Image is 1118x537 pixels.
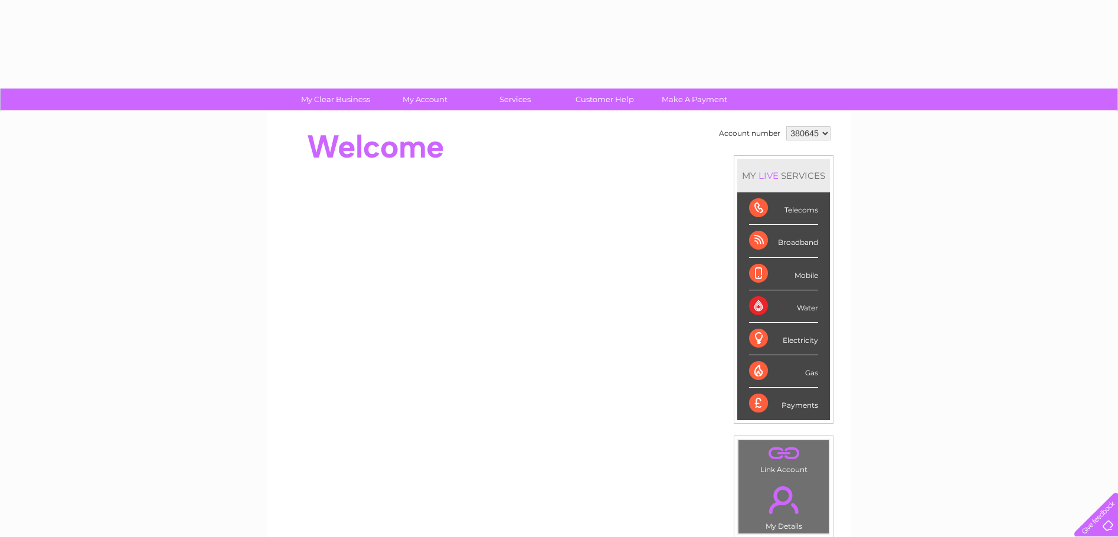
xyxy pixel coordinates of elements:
[287,89,384,110] a: My Clear Business
[716,123,783,143] td: Account number
[756,170,781,181] div: LIVE
[646,89,743,110] a: Make A Payment
[741,443,826,464] a: .
[749,225,818,257] div: Broadband
[741,479,826,520] a: .
[738,476,829,534] td: My Details
[749,258,818,290] div: Mobile
[749,290,818,323] div: Water
[749,388,818,420] div: Payments
[737,159,830,192] div: MY SERVICES
[556,89,653,110] a: Customer Help
[749,355,818,388] div: Gas
[377,89,474,110] a: My Account
[738,440,829,477] td: Link Account
[749,192,818,225] div: Telecoms
[466,89,564,110] a: Services
[749,323,818,355] div: Electricity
